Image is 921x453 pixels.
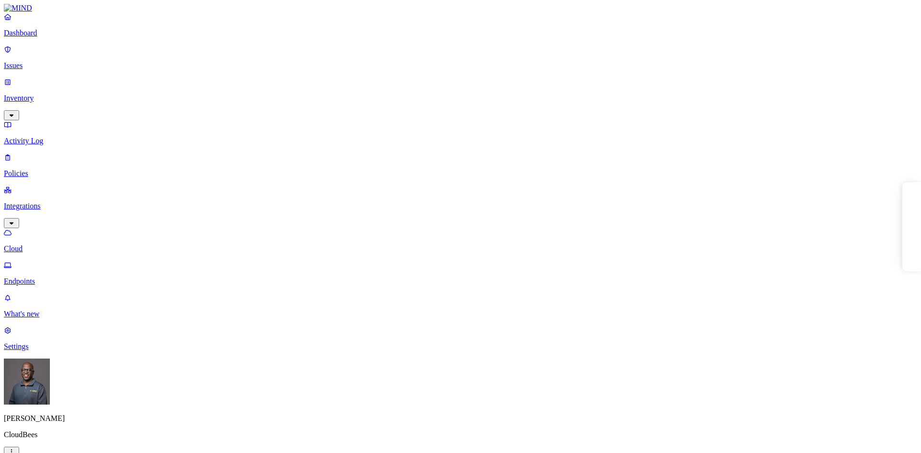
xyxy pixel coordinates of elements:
[4,228,917,253] a: Cloud
[4,261,917,286] a: Endpoints
[4,12,917,37] a: Dashboard
[4,202,917,210] p: Integrations
[4,414,917,423] p: [PERSON_NAME]
[4,359,50,405] img: Gregory Thomas
[4,342,917,351] p: Settings
[4,45,917,70] a: Issues
[4,61,917,70] p: Issues
[4,4,32,12] img: MIND
[4,94,917,103] p: Inventory
[4,169,917,178] p: Policies
[4,326,917,351] a: Settings
[4,29,917,37] p: Dashboard
[4,244,917,253] p: Cloud
[4,78,917,119] a: Inventory
[4,277,917,286] p: Endpoints
[4,137,917,145] p: Activity Log
[4,310,917,318] p: What's new
[4,186,917,227] a: Integrations
[4,120,917,145] a: Activity Log
[4,153,917,178] a: Policies
[4,4,917,12] a: MIND
[4,430,917,439] p: CloudBees
[4,293,917,318] a: What's new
